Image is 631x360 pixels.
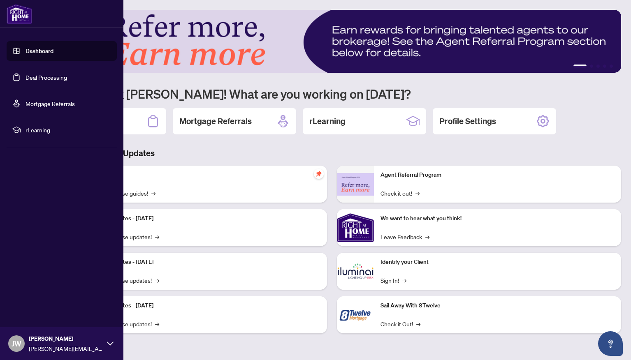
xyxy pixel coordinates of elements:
a: Check it out!→ [380,189,420,198]
p: Platform Updates - [DATE] [86,258,320,267]
img: We want to hear what you think! [337,209,374,246]
a: Check it Out!→ [380,319,420,328]
span: → [416,319,420,328]
p: Platform Updates - [DATE] [86,214,320,223]
button: Open asap [598,331,623,356]
span: → [155,232,159,241]
h2: Profile Settings [439,115,496,127]
span: → [402,276,406,285]
h2: rLearning [309,115,346,127]
span: → [155,319,159,328]
img: Agent Referral Program [337,173,374,196]
img: Slide 0 [43,10,621,73]
a: Mortgage Referrals [26,100,75,107]
span: JW [12,338,21,349]
span: → [425,232,429,241]
button: 4 [603,65,606,68]
img: logo [7,4,32,24]
button: 2 [590,65,593,68]
h2: Mortgage Referrals [179,115,252,127]
p: We want to hear what you think! [380,214,615,223]
img: Sail Away With 8Twelve [337,296,374,333]
a: Leave Feedback→ [380,232,429,241]
span: → [415,189,420,198]
img: Identify your Client [337,253,374,290]
p: Platform Updates - [DATE] [86,301,320,310]
a: Sign In!→ [380,276,406,285]
h3: Brokerage & Industry Updates [43,148,621,159]
span: [PERSON_NAME][EMAIL_ADDRESS][DOMAIN_NAME] [29,344,103,353]
span: → [151,189,155,198]
span: → [155,276,159,285]
a: Dashboard [26,47,53,55]
p: Sail Away With 8Twelve [380,301,615,310]
span: rLearning [26,125,111,134]
button: 3 [596,65,600,68]
button: 1 [573,65,587,68]
span: pushpin [314,169,324,179]
p: Self-Help [86,171,320,180]
p: Agent Referral Program [380,171,615,180]
button: 5 [610,65,613,68]
span: [PERSON_NAME] [29,334,103,343]
a: Deal Processing [26,74,67,81]
h1: Welcome back [PERSON_NAME]! What are you working on [DATE]? [43,86,621,102]
p: Identify your Client [380,258,615,267]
